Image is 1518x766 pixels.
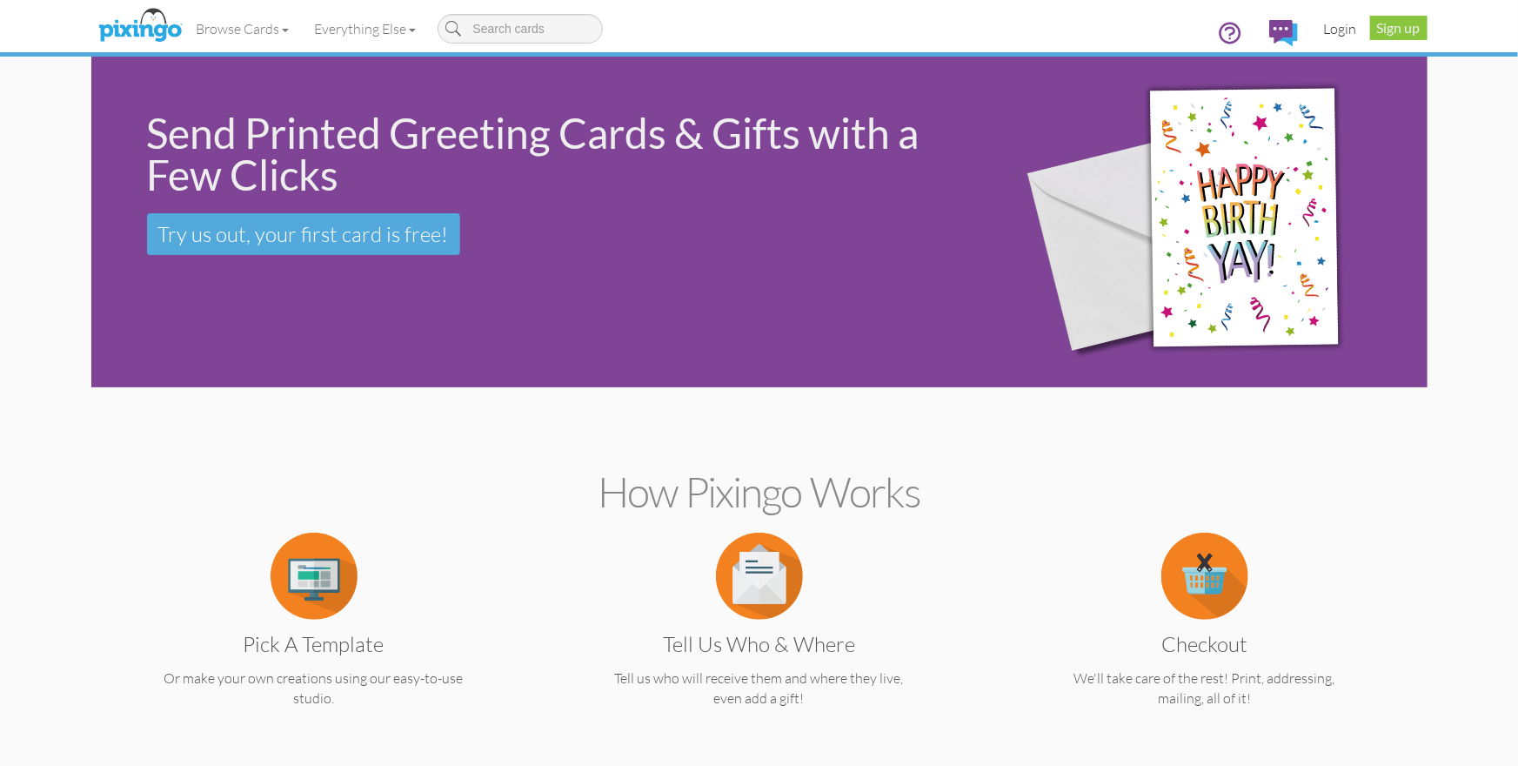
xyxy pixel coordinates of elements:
h3: Tell us Who & Where [584,633,935,655]
p: Or make your own creations using our easy-to-use studio. [125,669,503,709]
a: Try us out, your first card is free! [147,213,460,255]
img: item.alt [716,533,803,620]
p: Tell us who will receive them and where they live, even add a gift! [571,669,948,709]
h3: Pick a Template [138,633,490,655]
h2: How Pixingo works [122,469,1397,515]
img: item.alt [271,533,358,620]
img: comments.svg [1269,20,1298,46]
div: Send Printed Greeting Cards & Gifts with a Few Clicks [147,112,968,196]
img: 942c5090-71ba-4bfc-9a92-ca782dcda692.png [996,32,1416,413]
span: Try us out, your first card is free! [158,221,449,247]
a: Pick a Template Or make your own creations using our easy-to-use studio. [125,566,503,709]
img: item.alt [1161,533,1248,620]
a: Login [1311,7,1370,50]
a: Tell us Who & Where Tell us who will receive them and where they live, even add a gift! [571,566,948,709]
a: Everything Else [302,7,429,50]
a: Sign up [1370,16,1428,40]
p: We'll take care of the rest! Print, addressing, mailing, all of it! [1016,669,1394,709]
input: Search cards [438,14,603,44]
img: pixingo logo [94,4,186,48]
a: Browse Cards [184,7,302,50]
h3: Checkout [1029,633,1381,655]
iframe: Chat [1517,765,1518,766]
a: Checkout We'll take care of the rest! Print, addressing, mailing, all of it! [1016,566,1394,709]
